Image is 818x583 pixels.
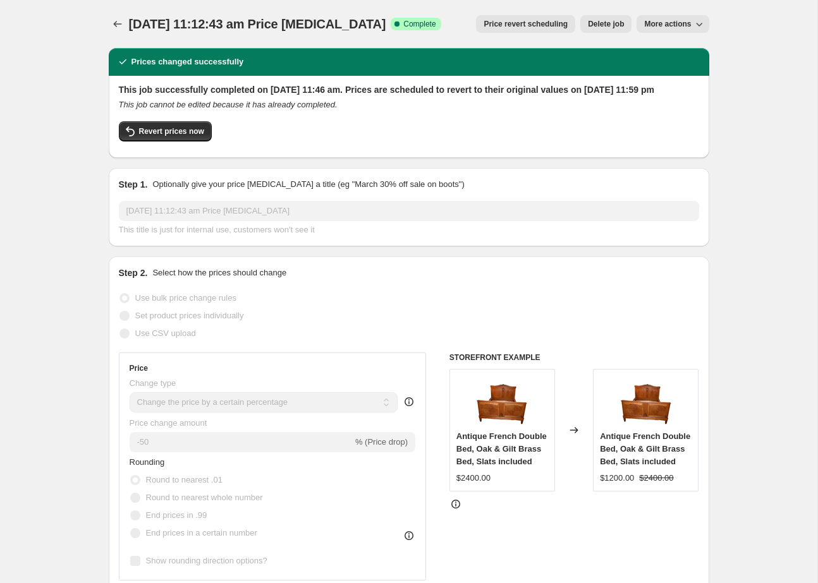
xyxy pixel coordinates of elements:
[403,19,436,29] span: Complete
[119,121,212,141] button: Revert prices now
[621,376,671,426] img: Untitleddesign-4_80x.png
[152,178,464,191] p: Optionally give your price [MEDICAL_DATA] a title (eg "March 30% off sale on boots")
[146,475,223,484] span: Round to nearest .01
[109,15,126,33] button: Price change jobs
[119,83,699,96] h2: This job successfully completed on [DATE] 11:46 am. Prices are scheduled to revert to their origi...
[456,431,547,466] span: Antique French Double Bed, Oak & Gilt Brass Bed, Slats included
[600,472,634,484] div: $1200.00
[146,493,263,502] span: Round to nearest whole number
[476,15,575,33] button: Price revert scheduling
[131,56,244,68] h2: Prices changed successfully
[119,100,338,109] i: This job cannot be edited because it has already completed.
[355,437,408,447] span: % (Price drop)
[152,267,286,279] p: Select how the prices should change
[130,432,353,452] input: -15
[130,457,165,467] span: Rounding
[146,510,207,520] span: End prices in .99
[139,126,204,136] span: Revert prices now
[588,19,624,29] span: Delete job
[135,328,196,338] span: Use CSV upload
[484,19,568,29] span: Price revert scheduling
[119,225,315,234] span: This title is just for internal use, customers won't see it
[644,19,691,29] span: More actions
[639,472,673,484] strike: $2400.00
[119,267,148,279] h2: Step 2.
[130,418,207,428] span: Price change amount
[456,472,491,484] div: $2400.00
[146,556,267,565] span: Show rounding direction options?
[600,431,690,466] span: Antique French Double Bed, Oak & Gilt Brass Bed, Slats included
[119,201,699,221] input: 30% off holiday sale
[119,178,148,191] h2: Step 1.
[477,376,527,426] img: Untitleddesign-4_80x.png
[637,15,709,33] button: More actions
[129,17,386,31] span: [DATE] 11:12:43 am Price [MEDICAL_DATA]
[130,378,176,388] span: Change type
[135,311,244,320] span: Set product prices individually
[146,528,257,538] span: End prices in a certain number
[403,395,415,408] div: help
[135,293,236,303] span: Use bulk price change rules
[580,15,632,33] button: Delete job
[449,352,699,363] h6: STOREFRONT EXAMPLE
[130,363,148,373] h3: Price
